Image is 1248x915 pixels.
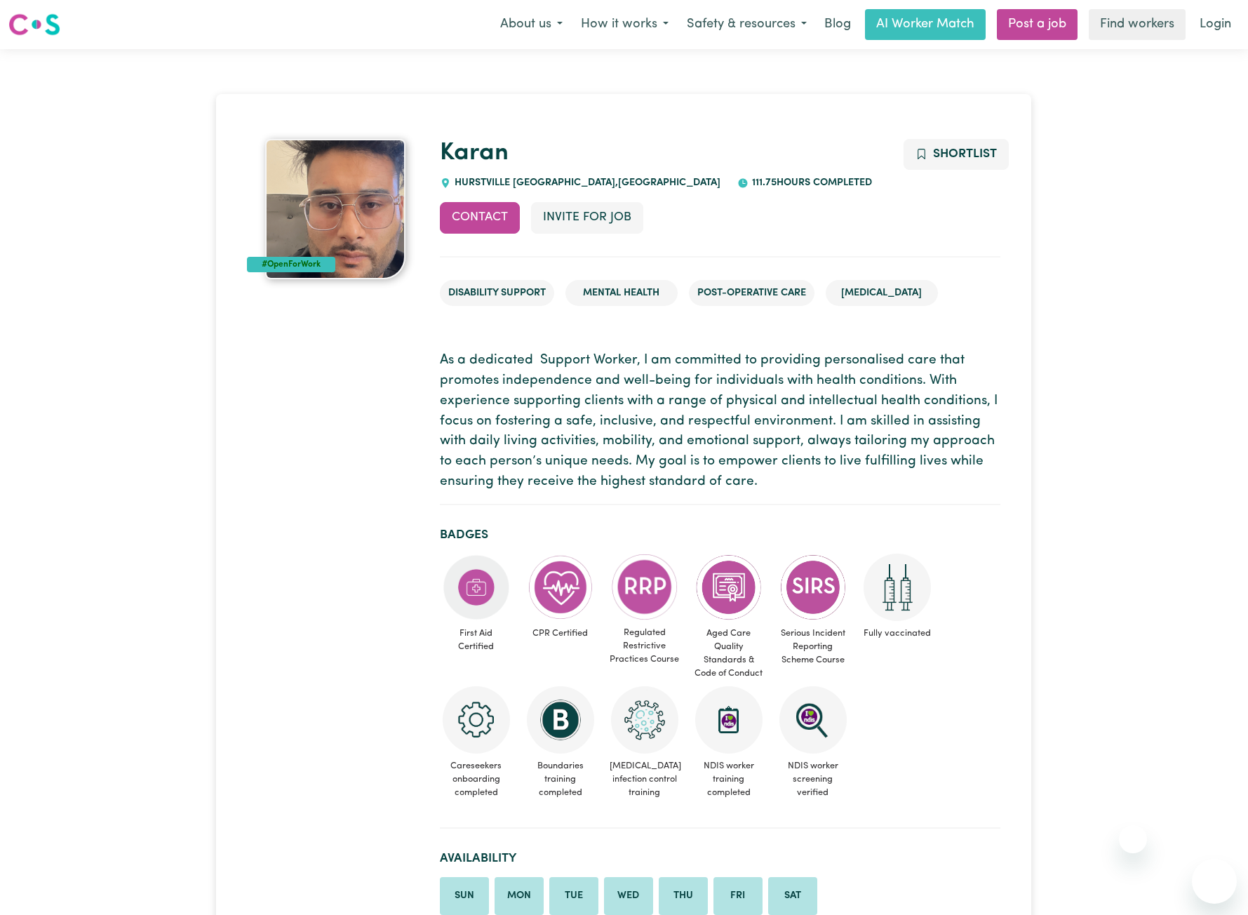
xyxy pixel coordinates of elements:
img: CS Academy: Aged Care Quality Standards & Code of Conduct course completed [695,554,763,621]
img: CS Academy: Serious Incident Reporting Scheme course completed [779,554,847,621]
a: Login [1191,9,1240,40]
iframe: Close message [1119,825,1147,853]
img: Careseekers logo [8,12,60,37]
span: 111.75 hours completed [749,178,872,188]
li: Available on Sunday [440,877,489,915]
li: Available on Wednesday [604,877,653,915]
a: Karan's profile picture'#OpenForWork [247,139,422,279]
a: Careseekers logo [8,8,60,41]
span: NDIS worker training completed [692,754,765,806]
span: Careseekers onboarding completed [440,754,513,806]
li: [MEDICAL_DATA] [826,280,938,307]
img: CS Academy: Boundaries in care and support work course completed [527,686,594,754]
a: Karan [440,141,509,166]
h2: Availability [440,851,1000,866]
button: Invite for Job [531,202,643,233]
a: Find workers [1089,9,1186,40]
span: Fully vaccinated [861,621,934,646]
span: HURSTVILLE [GEOGRAPHIC_DATA] , [GEOGRAPHIC_DATA] [451,178,720,188]
button: Add to shortlist [904,139,1009,170]
a: Blog [816,9,859,40]
img: CS Academy: Introduction to NDIS Worker Training course completed [695,686,763,754]
li: Available on Thursday [659,877,708,915]
button: How it works [572,10,678,39]
img: CS Academy: Regulated Restrictive Practices course completed [611,554,678,620]
a: AI Worker Match [865,9,986,40]
p: As a dedicated Support Worker, I am committed to providing personalised care that promotes indepe... [440,351,1000,493]
img: Care and support worker has received 2 doses of COVID-19 vaccine [864,554,931,621]
li: Post-operative care [689,280,814,307]
li: Disability Support [440,280,554,307]
div: #OpenForWork [247,257,335,272]
h2: Badges [440,528,1000,542]
span: CPR Certified [524,621,597,646]
span: [MEDICAL_DATA] infection control training [608,754,681,806]
img: CS Academy: COVID-19 Infection Control Training course completed [611,686,678,754]
li: Available on Saturday [768,877,817,915]
a: Post a job [997,9,1078,40]
span: Serious Incident Reporting Scheme Course [777,621,850,673]
li: Available on Friday [713,877,763,915]
img: CS Academy: Careseekers Onboarding course completed [443,686,510,754]
li: Available on Monday [495,877,544,915]
img: NDIS Worker Screening Verified [779,686,847,754]
li: Available on Tuesday [549,877,598,915]
img: Karan [265,139,405,279]
button: About us [491,10,572,39]
span: Aged Care Quality Standards & Code of Conduct [692,621,765,686]
button: Safety & resources [678,10,816,39]
img: Care and support worker has completed First Aid Certification [443,554,510,621]
span: Regulated Restrictive Practices Course [608,620,681,672]
img: Care and support worker has completed CPR Certification [527,554,594,621]
span: Shortlist [933,148,997,160]
iframe: Button to launch messaging window [1192,859,1237,904]
span: NDIS worker screening verified [777,754,850,806]
li: Mental Health [565,280,678,307]
button: Contact [440,202,520,233]
span: First Aid Certified [440,621,513,659]
span: Boundaries training completed [524,754,597,806]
